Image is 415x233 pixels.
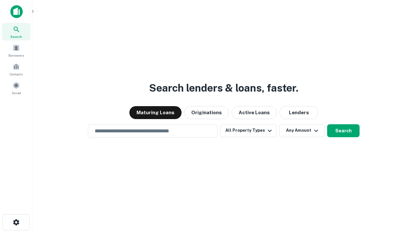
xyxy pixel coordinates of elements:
[10,34,22,39] span: Search
[8,53,24,58] span: Borrowers
[2,42,30,59] a: Borrowers
[10,72,23,77] span: Contacts
[220,124,277,137] button: All Property Types
[10,5,23,18] img: capitalize-icon.png
[231,106,277,119] button: Active Loans
[327,124,360,137] button: Search
[184,106,229,119] button: Originations
[129,106,182,119] button: Maturing Loans
[12,90,21,95] span: Saved
[2,23,30,40] a: Search
[149,80,298,96] h3: Search lenders & loans, faster.
[279,106,318,119] button: Lenders
[2,79,30,97] a: Saved
[279,124,325,137] button: Any Amount
[383,181,415,212] iframe: Chat Widget
[2,61,30,78] a: Contacts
